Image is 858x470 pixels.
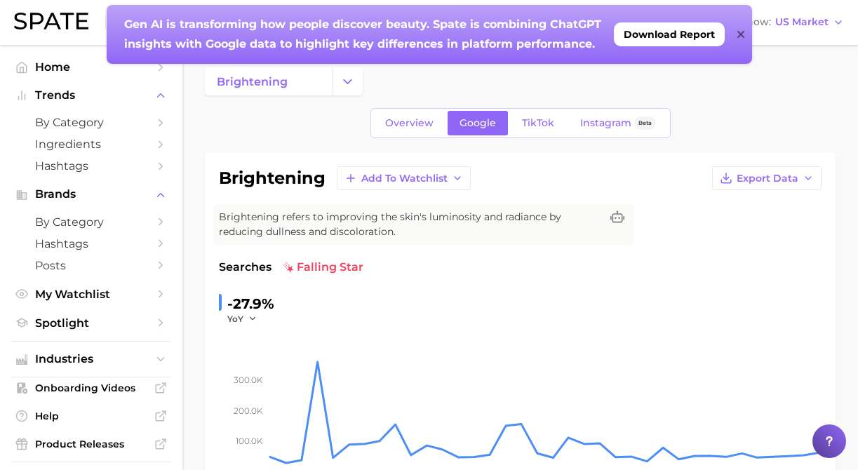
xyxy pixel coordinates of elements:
[522,117,554,129] span: TikTok
[11,133,171,155] a: Ingredients
[11,56,171,78] a: Home
[35,137,147,151] span: Ingredients
[11,155,171,177] a: Hashtags
[373,111,445,135] a: Overview
[740,18,771,26] span: Show
[35,159,147,173] span: Hashtags
[580,117,631,129] span: Instagram
[510,111,566,135] a: TikTok
[11,233,171,255] a: Hashtags
[219,210,601,239] span: Brightening refers to improving the skin's luminosity and radiance by reducing dullness and disco...
[11,184,171,205] button: Brands
[35,237,147,250] span: Hashtags
[11,283,171,305] a: My Watchlist
[227,293,274,315] div: -27.9%
[35,288,147,301] span: My Watchlist
[361,173,448,184] span: Add to Watchlist
[11,405,171,427] a: Help
[11,255,171,276] a: Posts
[35,382,147,394] span: Onboarding Videos
[638,117,652,129] span: Beta
[737,13,847,32] button: ShowUS Market
[35,259,147,272] span: Posts
[11,312,171,334] a: Spotlight
[217,75,288,88] span: brightening
[11,85,171,106] button: Trends
[35,353,147,365] span: Industries
[35,60,147,74] span: Home
[737,173,798,184] span: Export Data
[11,211,171,233] a: by Category
[219,259,272,276] span: Searches
[227,313,257,325] button: YoY
[337,166,471,190] button: Add to Watchlist
[35,116,147,129] span: by Category
[35,316,147,330] span: Spotlight
[283,259,363,276] span: falling star
[11,349,171,370] button: Industries
[385,117,434,129] span: Overview
[14,13,88,29] img: SPATE
[205,67,333,95] a: brightening
[775,18,829,26] span: US Market
[460,117,496,129] span: Google
[35,188,147,201] span: Brands
[35,89,147,102] span: Trends
[35,410,147,422] span: Help
[11,112,171,133] a: by Category
[35,438,147,450] span: Product Releases
[234,405,263,415] tspan: 200.0k
[568,111,668,135] a: InstagramBeta
[236,436,263,446] tspan: 100.0k
[227,313,243,325] span: YoY
[234,375,263,385] tspan: 300.0k
[35,215,147,229] span: by Category
[333,67,363,95] button: Change Category
[448,111,508,135] a: Google
[712,166,822,190] button: Export Data
[219,170,326,187] h1: brightening
[11,434,171,455] a: Product Releases
[283,262,294,273] img: falling star
[11,377,171,398] a: Onboarding Videos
